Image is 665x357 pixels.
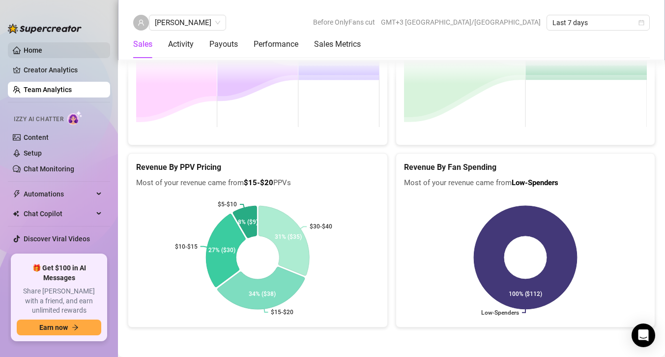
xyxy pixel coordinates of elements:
span: Stan [155,15,220,30]
span: Share [PERSON_NAME] with a friend, and earn unlimited rewards [17,287,101,316]
text: $15-$20 [271,309,293,316]
text: Low-Spenders [481,309,519,316]
span: Last 7 days [552,15,644,30]
span: user [138,19,145,26]
span: Izzy AI Chatter [14,115,63,124]
button: Earn nowarrow-right [17,320,101,335]
a: Discover Viral Videos [24,235,90,243]
span: Automations [24,186,93,202]
span: Before OnlyFans cut [313,15,375,30]
text: $10-$15 [175,243,198,250]
text: $30-$40 [310,224,332,230]
a: Creator Analytics [24,62,102,78]
a: Home [24,46,42,54]
span: arrow-right [72,324,79,331]
a: Chat Monitoring [24,165,74,173]
span: Chat Copilot [24,206,93,222]
div: Sales [133,38,152,50]
div: Activity [168,38,194,50]
a: Setup [24,149,42,157]
div: Sales Metrics [314,38,361,50]
text: $5-$10 [218,201,237,208]
div: Performance [254,38,298,50]
img: Chat Copilot [13,210,19,217]
span: Earn now [39,324,68,331]
span: thunderbolt [13,190,21,198]
h5: Revenue By Fan Spending [404,162,647,173]
span: Most of your revenue came from [404,177,647,189]
b: Low-Spenders [512,178,558,187]
a: Team Analytics [24,86,72,94]
a: Content [24,133,49,141]
span: calendar [638,20,644,26]
h5: Revenue By PPV Pricing [136,162,379,173]
div: Open Intercom Messenger [632,324,655,347]
span: Most of your revenue came from PPVs [136,177,379,189]
b: $15-$20 [244,178,273,187]
div: Payouts [209,38,238,50]
img: logo-BBDzfeDw.svg [8,24,82,33]
img: AI Chatter [67,111,83,125]
span: 🎁 Get $100 in AI Messages [17,263,101,283]
span: GMT+3 [GEOGRAPHIC_DATA]/[GEOGRAPHIC_DATA] [381,15,541,30]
